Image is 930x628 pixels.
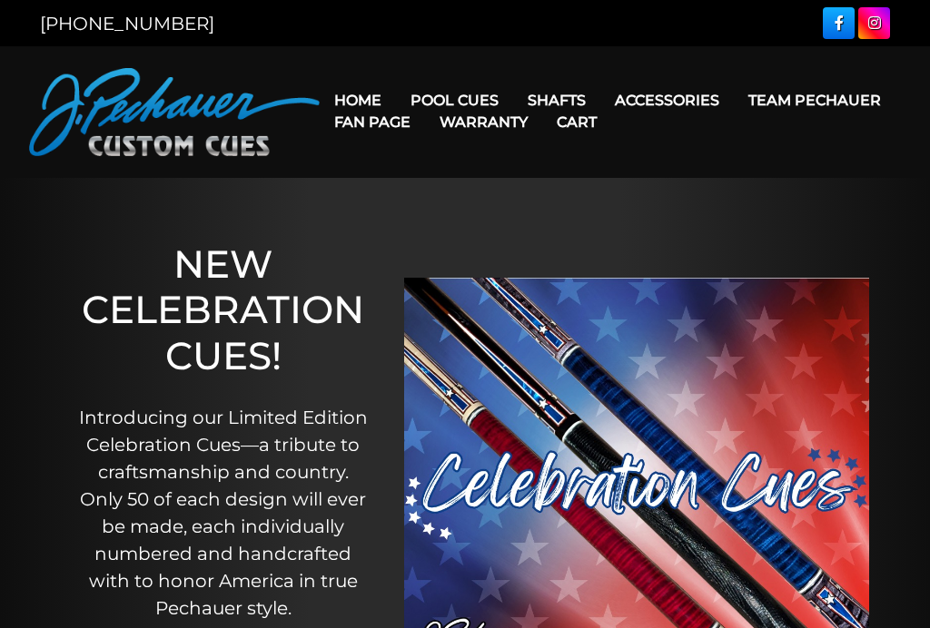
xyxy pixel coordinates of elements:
a: Team Pechauer [734,77,895,123]
a: Shafts [513,77,600,123]
a: [PHONE_NUMBER] [40,13,214,34]
img: Pechauer Custom Cues [29,68,320,156]
a: Home [320,77,396,123]
a: Fan Page [320,99,425,145]
a: Pool Cues [396,77,513,123]
h1: NEW CELEBRATION CUES! [79,241,368,378]
p: Introducing our Limited Edition Celebration Cues—a tribute to craftsmanship and country. Only 50 ... [79,404,368,622]
a: Cart [542,99,611,145]
a: Accessories [600,77,734,123]
a: Warranty [425,99,542,145]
